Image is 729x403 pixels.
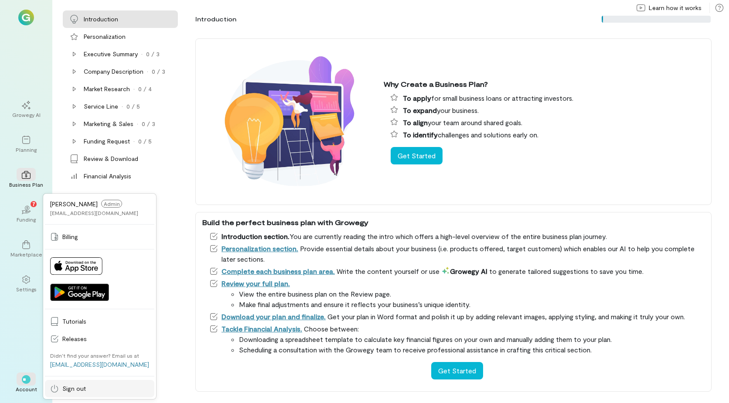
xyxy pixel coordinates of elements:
div: 0 / 4 [138,85,152,93]
div: 0 / 5 [126,102,140,111]
div: Build the perfect business plan with Growegy [202,217,705,228]
a: Review your full plan. [221,279,290,287]
span: [PERSON_NAME] [50,200,98,208]
li: Scheduling a consultation with the Growegy team to receive professional assistance in crafting th... [239,345,705,355]
div: · [147,67,148,76]
div: Funding [17,216,36,223]
a: Personalization section. [221,244,298,253]
li: Choose between: [209,324,705,355]
a: Tackle Financial Analysis. [221,324,302,333]
div: 0 / 3 [146,50,160,58]
span: Introduction section. [221,232,290,240]
a: [EMAIL_ADDRESS][DOMAIN_NAME] [50,361,149,368]
li: Get your plan in Word format and polish it up by adding relevant images, applying styling, and ma... [209,311,705,322]
div: 0 / 5 [138,137,152,146]
div: Settings [16,286,37,293]
div: 0 / 3 [142,120,155,128]
div: Company Description [84,67,143,76]
div: Executive Summary [84,50,138,58]
span: Growegy AI [441,267,487,275]
div: Business Plan [9,181,43,188]
span: Admin [101,200,122,208]
div: · [141,50,143,58]
div: Financial Analysis [84,172,131,181]
div: Didn’t find your answer? Email us at [50,352,139,359]
div: Introduction [84,15,118,24]
div: [EMAIL_ADDRESS][DOMAIN_NAME] [50,209,138,216]
img: Why create a business plan [202,44,377,200]
li: You are currently reading the intro which offers a high-level overview of the entire business pla... [209,231,705,242]
a: Business Plan [10,164,42,195]
li: Make final adjustments and ensure it reflects your business’s unique identity. [239,299,705,310]
span: Sign out [62,384,149,393]
div: Planning [16,146,37,153]
div: Personalization [84,32,126,41]
li: your team around shared goals. [391,117,705,128]
div: · [122,102,123,111]
span: To apply [403,94,431,102]
a: Planning [10,129,42,160]
span: To expand [403,106,437,114]
li: View the entire business plan on the Review page. [239,289,705,299]
li: challenges and solutions early on. [391,130,705,140]
a: Funding [10,198,42,230]
div: Marketing & Sales [84,120,133,128]
li: Write the content yourself or use to generate tailored suggestions to save you time. [209,266,705,277]
li: for small business loans or attracting investors. [391,93,705,103]
div: Marketplace [10,251,42,258]
div: Review & Download [84,154,138,163]
a: Releases [45,330,154,348]
div: Why Create a Business Plan? [384,79,705,89]
a: Growegy AI [10,94,42,125]
div: Account [16,386,37,393]
button: Get Started [431,362,483,379]
div: 0 / 3 [152,67,165,76]
span: Billing [62,232,149,241]
div: · [137,120,138,128]
div: Growegy AI [12,111,41,118]
a: Sign out [45,380,154,397]
div: Market Research [84,85,130,93]
div: Funding Request [84,137,130,146]
a: Marketplace [10,233,42,265]
a: Tutorials [45,313,154,330]
span: Learn how it works [649,3,702,12]
img: Get it on Google Play [50,283,109,301]
span: Releases [62,335,149,343]
div: Service Line [84,102,118,111]
span: To identify [403,130,438,139]
div: · [133,85,135,93]
div: · [133,137,135,146]
button: Get Started [391,147,443,164]
div: Introduction [195,15,236,24]
img: Download on App Store [50,257,102,275]
a: Settings [10,268,42,300]
a: Download your plan and finalize. [221,312,326,321]
span: Tutorials [62,317,149,326]
span: To align [403,118,428,126]
a: Billing [45,228,154,246]
a: Complete each business plan area. [221,267,335,275]
span: 7 [32,200,35,208]
li: Downloading a spreadsheet template to calculate key financial figures on your own and manually ad... [239,334,705,345]
li: your business. [391,105,705,116]
li: Provide essential details about your business (i.e. products offered, target customers) which ena... [209,243,705,264]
